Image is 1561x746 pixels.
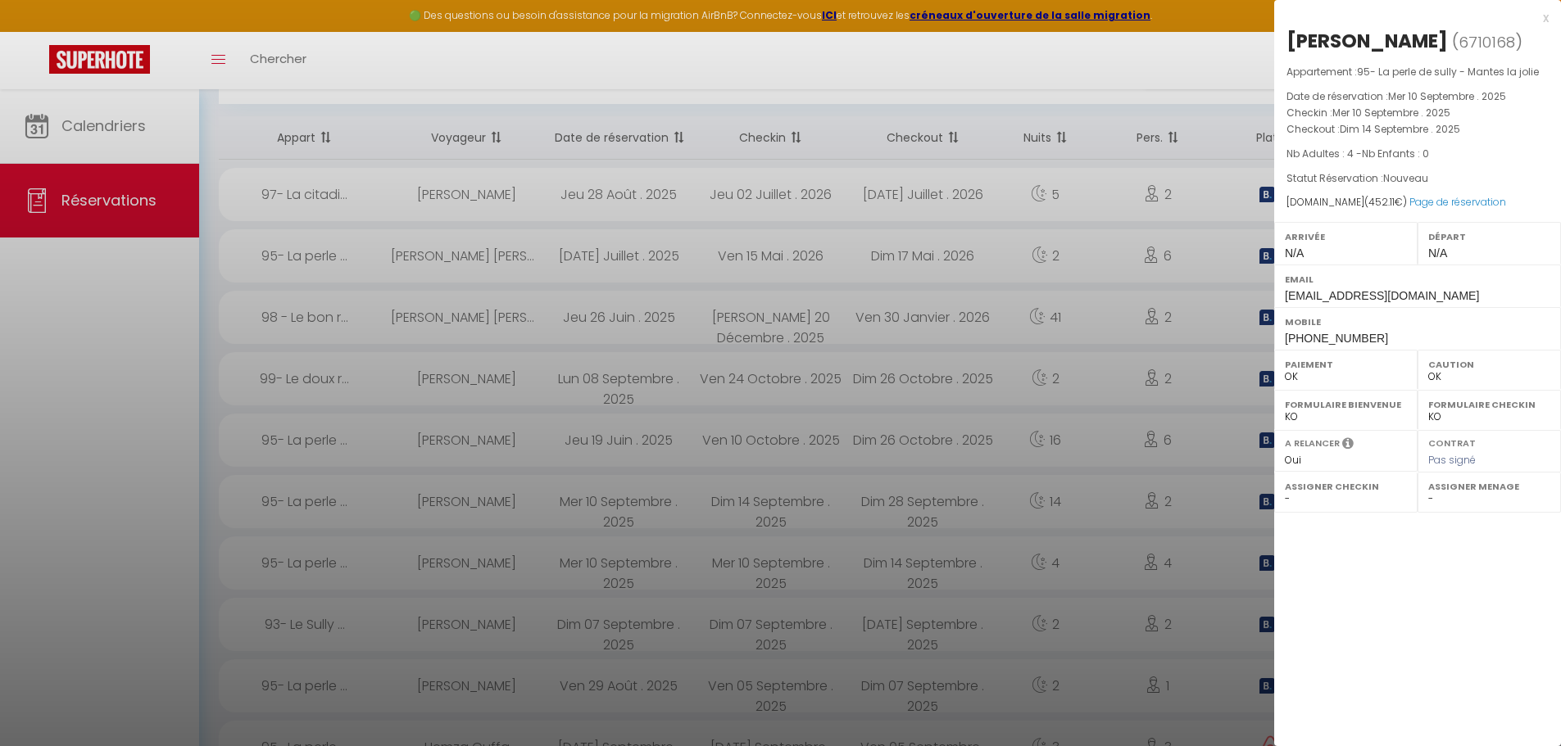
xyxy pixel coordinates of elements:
span: [PHONE_NUMBER] [1285,332,1388,345]
label: A relancer [1285,436,1340,450]
p: Statut Réservation : [1286,170,1549,187]
label: Mobile [1285,314,1550,330]
span: Mer 10 Septembre . 2025 [1388,89,1506,103]
span: ( ) [1452,30,1522,53]
label: Assigner Checkin [1285,478,1407,495]
div: [PERSON_NAME] [1286,28,1448,54]
div: [DOMAIN_NAME] [1286,195,1549,210]
label: Paiement [1285,356,1407,373]
span: 452.11 [1368,195,1395,209]
label: Formulaire Bienvenue [1285,396,1407,413]
label: Assigner Menage [1428,478,1550,495]
span: Mer 10 Septembre . 2025 [1332,106,1450,120]
span: Dim 14 Septembre . 2025 [1340,122,1460,136]
label: Caution [1428,356,1550,373]
a: Page de réservation [1409,195,1506,209]
span: Nb Adultes : 4 - [1286,147,1429,161]
div: x [1274,8,1549,28]
p: Appartement : [1286,64,1549,80]
span: [EMAIL_ADDRESS][DOMAIN_NAME] [1285,289,1479,302]
span: ( €) [1364,195,1407,209]
label: Arrivée [1285,228,1407,245]
span: N/A [1285,246,1304,260]
span: 6710168 [1459,32,1515,52]
p: Date de réservation : [1286,88,1549,105]
p: Checkin : [1286,105,1549,121]
label: Formulaire Checkin [1428,396,1550,413]
span: Pas signé [1428,453,1476,467]
span: Nb Enfants : 0 [1362,147,1429,161]
span: N/A [1428,246,1447,260]
label: Email [1285,271,1550,287]
p: Checkout : [1286,121,1549,138]
button: Ouvrir le widget de chat LiveChat [13,7,62,56]
span: Nouveau [1383,171,1428,185]
span: 95- La perle de sully - Mantes la jolie [1357,65,1539,79]
label: Départ [1428,228,1550,245]
i: Sélectionner OUI si vous souhaiter envoyer les séquences de messages post-checkout [1342,436,1354,454]
label: Contrat [1428,436,1476,447]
